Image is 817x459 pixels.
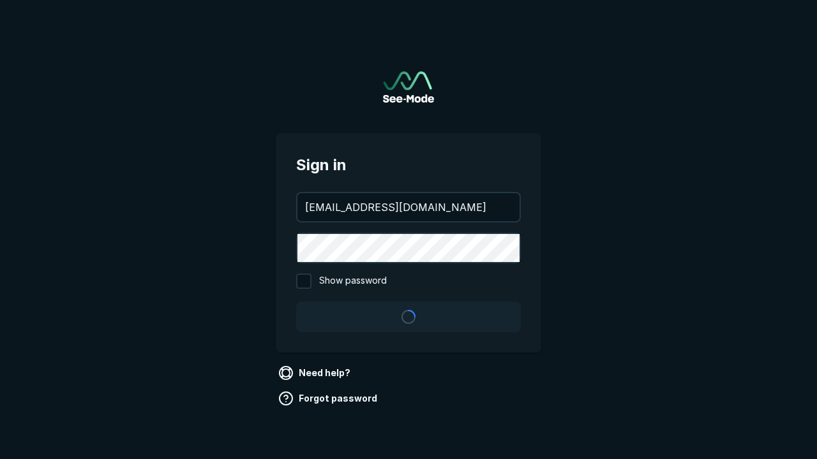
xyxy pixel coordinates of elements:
input: your@email.com [297,193,520,221]
a: Forgot password [276,388,382,409]
span: Sign in [296,154,521,177]
a: Go to sign in [383,71,434,103]
span: Show password [319,273,387,289]
a: Need help? [276,363,356,383]
img: See-Mode Logo [383,71,434,103]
